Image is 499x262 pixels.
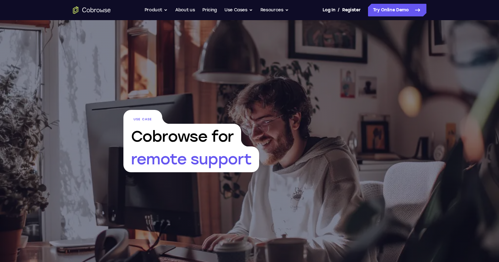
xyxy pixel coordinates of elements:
[342,4,360,16] a: Register
[202,4,217,16] a: Pricing
[260,4,289,16] button: Resources
[338,6,340,14] span: /
[123,124,241,146] span: Cobrowse for
[224,4,253,16] button: Use Cases
[145,4,168,16] button: Product
[175,4,195,16] a: About us
[123,110,162,124] span: Use Case
[123,146,259,172] span: remote support
[368,4,426,16] a: Try Online Demo
[73,6,111,14] a: Go to the home page
[323,4,335,16] a: Log In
